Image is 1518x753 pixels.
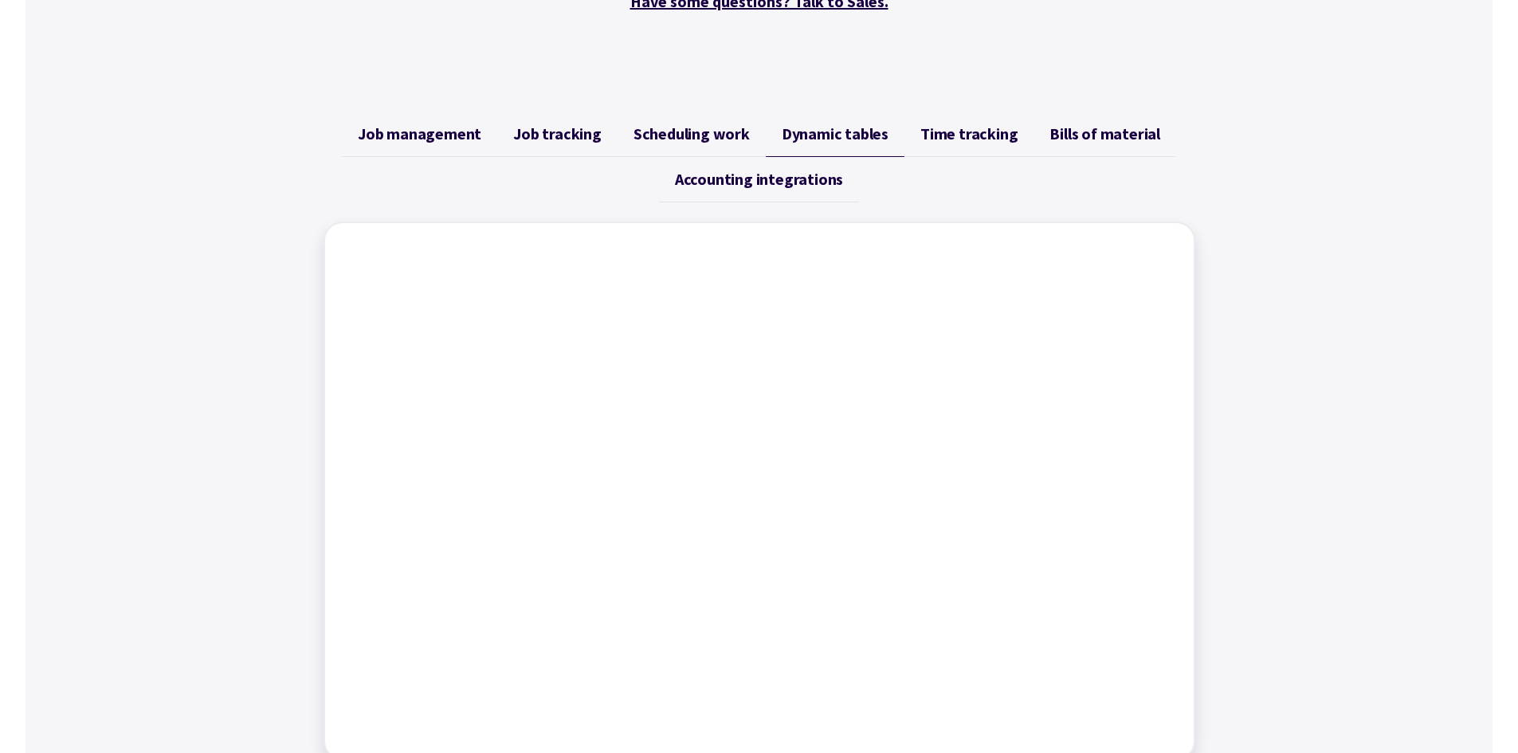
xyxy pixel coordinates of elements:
[920,124,1018,143] span: Time tracking
[633,124,750,143] span: Scheduling work
[675,170,843,189] span: Accounting integrations
[358,124,481,143] span: Job management
[782,124,888,143] span: Dynamic tables
[1049,124,1160,143] span: Bills of material
[1253,581,1518,753] iframe: Chat Widget
[513,124,602,143] span: Job tracking
[341,239,1178,743] iframe: Factory - Viewing your jobs using Dynamic Tables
